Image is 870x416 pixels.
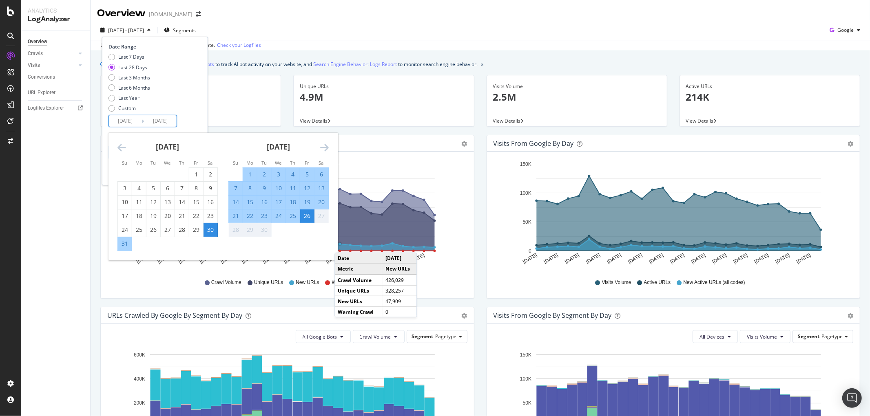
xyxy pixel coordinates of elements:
text: 150K [520,161,531,167]
span: Active URLs [644,279,671,286]
text: [DATE] [543,252,559,265]
div: 9 [204,184,217,192]
div: Last 7 Days [108,53,150,60]
div: 9 [257,184,271,192]
td: Selected. Sunday, September 7, 2025 [228,181,243,195]
td: Choose Sunday, August 10, 2025 as your check-out date. It’s available. [117,195,132,209]
div: 3 [272,170,286,178]
span: All Google Bots [303,333,337,340]
td: Selected. Wednesday, September 10, 2025 [271,181,286,195]
td: Choose Saturday, August 16, 2025 as your check-out date. It’s available. [203,195,217,209]
div: 27 [161,226,175,234]
div: info banner [100,60,860,68]
td: Choose Monday, August 11, 2025 as your check-out date. It’s available. [132,195,146,209]
span: View Details [300,117,328,124]
td: Selected. Sunday, September 14, 2025 [228,195,243,209]
div: 30 [204,226,217,234]
td: Choose Wednesday, August 13, 2025 as your check-out date. It’s available. [160,195,175,209]
small: Mo [135,160,142,166]
div: 1 [189,170,203,178]
span: New Active URLs (all codes) [683,279,745,286]
text: 400K [134,376,145,382]
small: We [164,160,170,166]
text: [DATE] [732,252,748,265]
div: 12 [300,184,314,192]
div: 22 [243,212,257,220]
td: Choose Tuesday, August 26, 2025 as your check-out date. It’s available. [146,223,160,237]
strong: [DATE] [156,142,179,152]
div: 13 [161,198,175,206]
div: Last 6 Months [108,84,150,91]
td: Choose Monday, August 25, 2025 as your check-out date. It’s available. [132,223,146,237]
text: [DATE] [690,252,706,265]
div: 23 [204,212,217,220]
button: Visits Volume [740,330,790,343]
span: Segment [412,333,434,340]
div: Move backward to switch to the previous month. [117,143,126,153]
td: Choose Thursday, August 14, 2025 as your check-out date. It’s available. [175,195,189,209]
text: [DATE] [648,252,664,265]
div: 17 [272,198,286,206]
small: Sa [319,160,323,166]
div: 8 [243,184,257,192]
td: Choose Saturday, August 2, 2025 as your check-out date. It’s available. [203,167,217,181]
span: Segments [173,27,196,34]
div: Custom [118,105,136,112]
td: Choose Sunday, August 17, 2025 as your check-out date. It’s available. [117,209,132,223]
td: New URLs [335,296,382,306]
small: Tu [151,160,156,166]
div: URLs Crawled by Google By Segment By Day [107,311,242,319]
div: 11 [132,198,146,206]
p: 214K [686,90,854,104]
div: 28 [175,226,189,234]
td: Selected. Thursday, September 11, 2025 [286,181,300,195]
div: A chart. [107,158,463,271]
div: Last 3 Months [118,74,150,81]
span: Crawl Volume [360,333,391,340]
div: 19 [146,212,160,220]
span: Visits Volume [602,279,631,286]
div: Unique URLs [300,83,467,90]
button: Crawl Volume [353,330,405,343]
div: Last 28 Days [108,64,150,71]
div: Last Year [108,95,150,101]
td: Selected. Tuesday, September 23, 2025 [257,209,271,223]
div: Overview [97,7,146,20]
td: Not available. Sunday, September 28, 2025 [228,223,243,237]
input: Start Date [109,115,142,127]
td: Selected. Monday, September 22, 2025 [243,209,257,223]
td: 47,909 [382,296,416,306]
div: Dominio [43,48,62,53]
text: 50K [522,401,531,406]
small: Fr [305,160,309,166]
text: [DATE] [606,252,622,265]
td: Selected. Thursday, September 25, 2025 [286,209,300,223]
td: Selected. Tuesday, September 16, 2025 [257,195,271,209]
div: [DOMAIN_NAME] [149,10,193,18]
div: 4 [286,170,300,178]
td: Selected. Tuesday, September 9, 2025 [257,181,271,195]
span: Crawl Volume [211,279,241,286]
td: Choose Monday, August 18, 2025 as your check-out date. It’s available. [132,209,146,223]
div: Visits [28,61,40,70]
td: Selected as start date. Saturday, August 30, 2025 [203,223,217,237]
div: v 4.0.25 [23,13,40,20]
div: 7 [229,184,243,192]
div: Last 6 Months [118,84,150,91]
button: All Devices [693,330,738,343]
td: Choose Wednesday, August 6, 2025 as your check-out date. It’s available. [160,181,175,195]
div: A chart. [494,158,850,271]
div: Custom [108,105,150,112]
div: arrow-right-arrow-left [196,11,201,17]
text: [DATE] [627,252,643,265]
text: 150K [520,352,531,358]
td: Selected as end date. Friday, September 26, 2025 [300,209,314,223]
td: Selected. Saturday, September 20, 2025 [314,195,328,209]
span: New URLs [296,279,319,286]
a: Conversions [28,73,84,81]
td: Selected. Sunday, August 31, 2025 [117,237,132,251]
button: [DATE] - [DATE] [97,24,154,37]
div: 26 [146,226,160,234]
td: Selected. Saturday, September 6, 2025 [314,167,328,181]
div: Overview [28,37,47,46]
